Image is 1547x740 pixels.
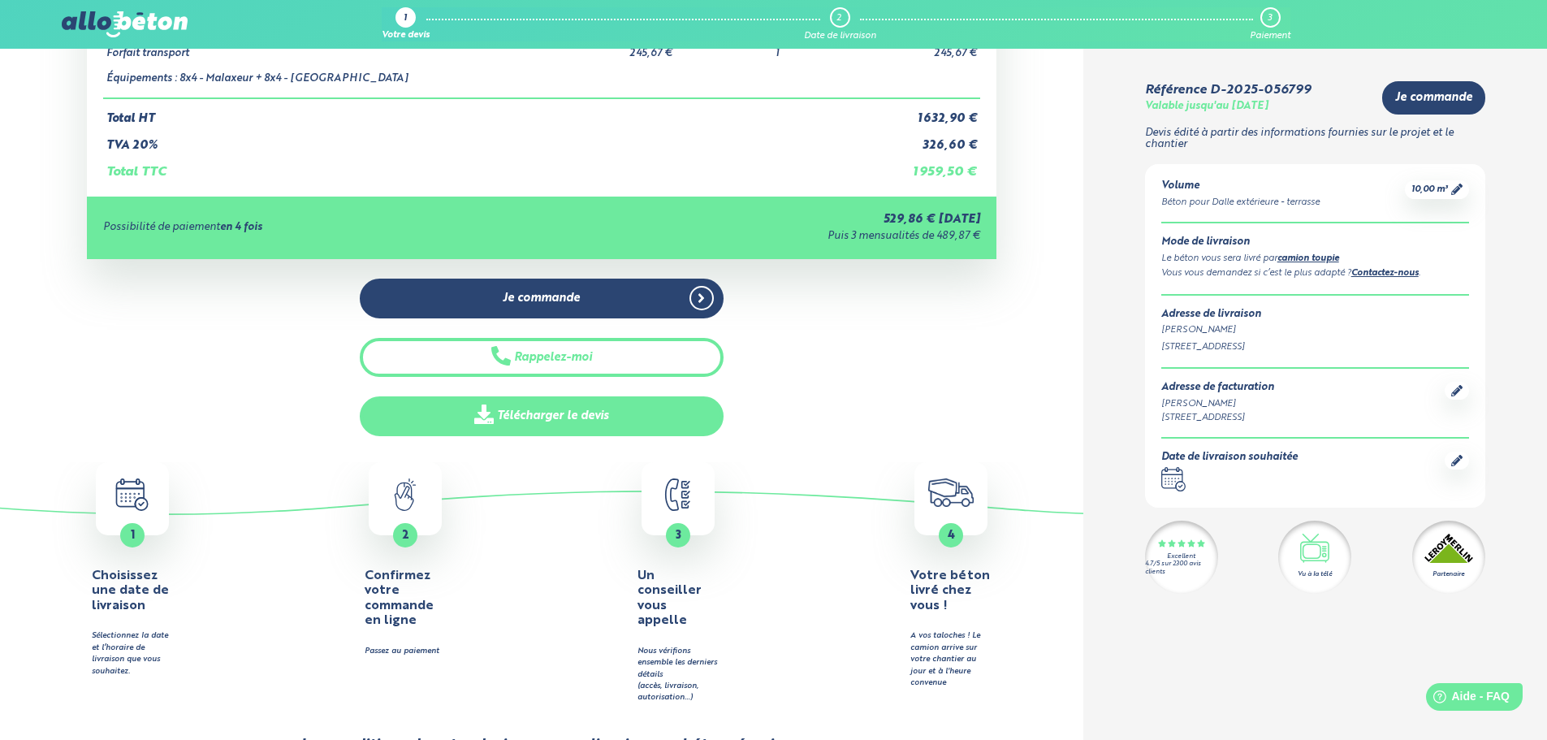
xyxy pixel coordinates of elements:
[637,646,719,704] div: Nous vérifions ensemble les derniers détails (accès, livraison, autorisation…)
[1298,569,1332,579] div: Vu à la télé
[1268,13,1272,24] div: 3
[1161,340,1469,354] div: [STREET_ADDRESS]
[1277,254,1339,263] a: camion toupie
[860,152,980,180] td: 1 959,50 €
[103,60,626,99] td: Équipements : 8x4 - Malaxeur + 8x4 - [GEOGRAPHIC_DATA]
[1161,397,1274,411] div: [PERSON_NAME]
[404,14,407,24] div: 1
[131,530,135,541] span: 1
[1161,309,1469,321] div: Adresse de livraison
[1145,83,1311,97] div: Référence D-2025-056799
[1145,128,1485,151] p: Devis édité à partir des informations fournies sur le projet et le chantier
[382,7,430,41] a: 1 Votre devis
[1145,101,1268,113] div: Valable jusqu'au [DATE]
[103,222,551,234] div: Possibilité de paiement
[928,478,974,507] img: truck.c7a9816ed8b9b1312949.png
[360,338,724,378] button: Rappelez-moi
[92,630,173,677] div: Sélectionnez la date et l’horaire de livraison que vous souhaitez.
[1161,411,1274,425] div: [STREET_ADDRESS]
[1351,269,1419,278] a: Contactez-nous
[103,98,861,126] td: Total HT
[910,569,992,613] h4: Votre béton livré chez vous !
[1161,252,1469,266] div: Le béton vous sera livré par
[220,222,262,232] strong: en 4 fois
[365,569,446,629] h4: Confirmez votre commande en ligne
[676,530,681,541] span: 3
[1250,7,1290,41] a: 3 Paiement
[1161,236,1469,249] div: Mode de livraison
[360,396,724,436] a: Télécharger le devis
[551,231,980,243] div: Puis 3 mensualités de 489,87 €
[1395,91,1472,105] span: Je commande
[1402,677,1529,722] iframe: Help widget launcher
[382,31,430,41] div: Votre devis
[1161,266,1469,281] div: Vous vous demandez si c’est le plus adapté ? .
[1161,382,1274,394] div: Adresse de facturation
[551,213,980,227] div: 529,86 € [DATE]
[1161,323,1469,337] div: [PERSON_NAME]
[860,98,980,126] td: 1 632,90 €
[1167,553,1195,560] div: Excellent
[860,126,980,153] td: 326,60 €
[402,530,409,541] span: 2
[637,569,719,629] h4: Un conseiller vous appelle
[804,31,876,41] div: Date de livraison
[365,646,446,657] div: Passez au paiement
[1145,560,1218,575] div: 4.7/5 sur 2300 avis clients
[1161,196,1320,210] div: Béton pour Dalle extérieure - terrasse
[92,569,173,613] h4: Choisissez une date de livraison
[836,13,841,24] div: 2
[1432,569,1464,579] div: Partenaire
[360,279,724,318] a: Je commande
[1161,180,1320,193] div: Volume
[948,530,955,541] span: 4
[273,462,538,658] a: 2 Confirmez votre commande en ligne Passez au paiement
[1250,31,1290,41] div: Paiement
[1161,452,1298,464] div: Date de livraison souhaitée
[546,462,810,704] button: 3 Un conseiller vous appelle Nous vérifions ensemble les derniers détails(accès, livraison, autor...
[1382,81,1485,115] a: Je commande
[804,7,876,41] a: 2 Date de livraison
[503,292,580,305] span: Je commande
[103,152,861,180] td: Total TTC
[910,630,992,689] div: A vos taloches ! Le camion arrive sur votre chantier au jour et à l'heure convenue
[103,126,861,153] td: TVA 20%
[62,11,187,37] img: allobéton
